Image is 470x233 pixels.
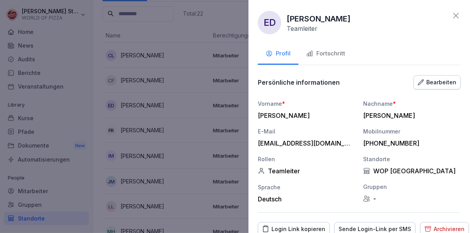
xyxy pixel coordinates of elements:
div: ED [258,11,281,34]
div: Fortschritt [306,49,345,58]
button: Profil [258,44,298,65]
p: [PERSON_NAME] [287,13,351,25]
div: Deutsch [258,195,355,203]
div: - [363,195,461,203]
div: Teamleiter [258,167,355,175]
div: Standorte [363,155,461,163]
div: [PERSON_NAME] [363,112,457,119]
p: Persönliche informationen [258,78,340,86]
div: Mobilnummer [363,127,461,135]
p: Teamleiter [287,25,317,32]
div: Rollen [258,155,355,163]
div: Nachname [363,100,461,108]
div: Bearbeiten [418,78,456,87]
div: Sprache [258,183,355,191]
div: Gruppen [363,183,461,191]
div: WOP [GEOGRAPHIC_DATA] [363,167,461,175]
button: Fortschritt [298,44,353,65]
div: [PERSON_NAME] [258,112,351,119]
div: Profil [266,49,291,58]
button: Bearbeiten [413,75,461,89]
div: E-Mail [258,127,355,135]
div: [EMAIL_ADDRESS][DOMAIN_NAME] [258,139,351,147]
div: [PHONE_NUMBER] [363,139,457,147]
div: Vorname [258,100,355,108]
